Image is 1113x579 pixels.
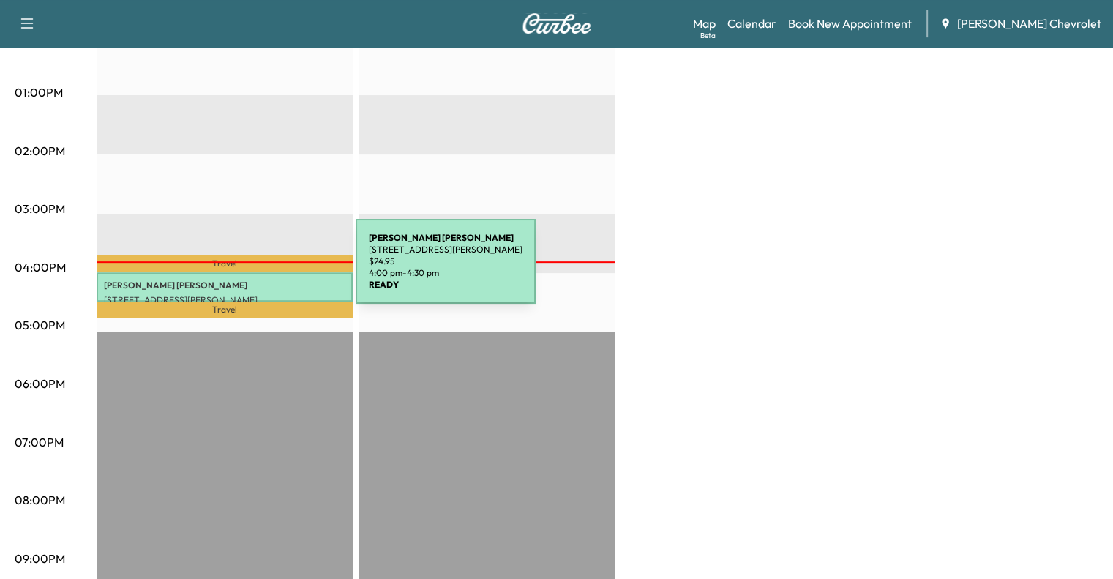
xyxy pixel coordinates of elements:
[104,294,345,306] p: [STREET_ADDRESS][PERSON_NAME]
[522,13,592,34] img: Curbee Logo
[700,30,716,41] div: Beta
[15,83,63,101] p: 01:00PM
[104,280,345,291] p: [PERSON_NAME] [PERSON_NAME]
[957,15,1101,32] span: [PERSON_NAME] Chevrolet
[693,15,716,32] a: MapBeta
[15,550,65,567] p: 09:00PM
[15,491,65,509] p: 08:00PM
[727,15,776,32] a: Calendar
[15,375,65,392] p: 06:00PM
[97,302,353,318] p: Travel
[15,200,65,217] p: 03:00PM
[15,433,64,451] p: 07:00PM
[15,316,65,334] p: 05:00PM
[15,258,66,276] p: 04:00PM
[97,255,353,272] p: Travel
[15,142,65,160] p: 02:00PM
[788,15,912,32] a: Book New Appointment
